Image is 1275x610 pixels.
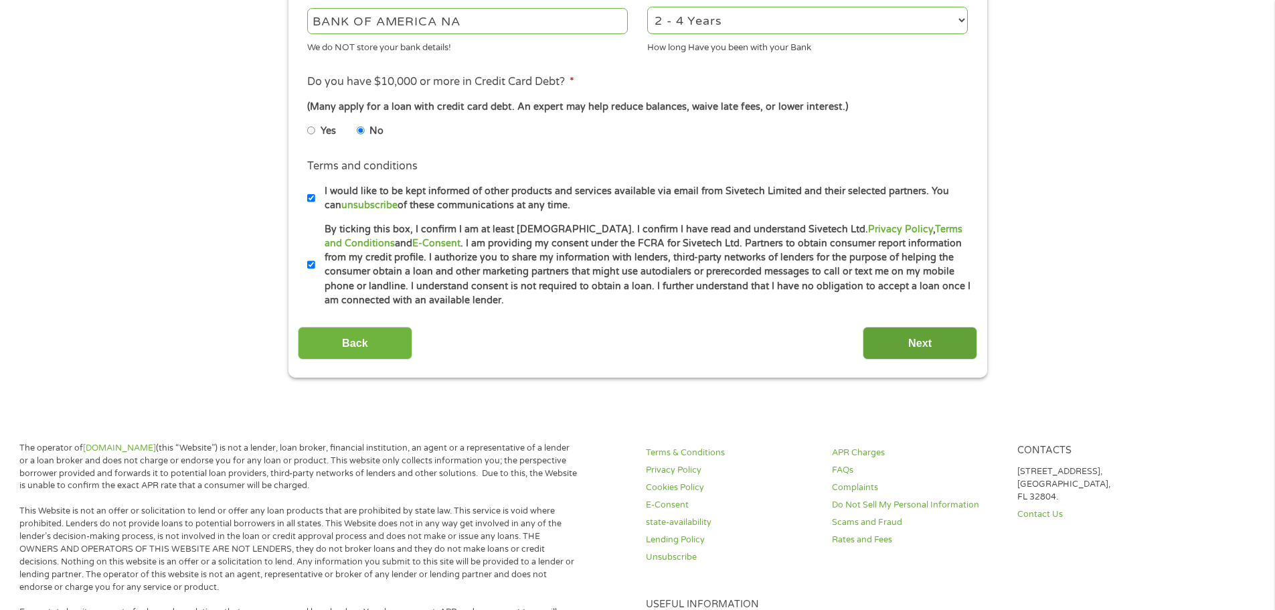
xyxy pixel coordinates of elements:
label: Yes [321,124,336,139]
div: (Many apply for a loan with credit card debt. An expert may help reduce balances, waive late fees... [307,100,967,115]
a: E-Consent [646,499,816,512]
a: Unsubscribe [646,551,816,564]
input: Back [298,327,412,360]
a: E-Consent [412,238,460,249]
div: We do NOT store your bank details! [307,36,628,54]
a: Rates and Fees [832,534,1002,546]
a: Terms and Conditions [325,224,962,249]
label: I would like to be kept informed of other products and services available via email from Sivetech... [315,184,972,213]
label: No [369,124,384,139]
label: Terms and conditions [307,159,418,173]
a: Privacy Policy [868,224,933,235]
a: Scams and Fraud [832,516,1002,529]
a: Contact Us [1017,508,1187,521]
p: This Website is not an offer or solicitation to lend or offer any loan products that are prohibit... [19,505,578,593]
a: Cookies Policy [646,481,816,494]
label: Do you have $10,000 or more in Credit Card Debt? [307,75,574,89]
a: Complaints [832,481,1002,494]
h4: Contacts [1017,445,1187,457]
a: Lending Policy [646,534,816,546]
a: [DOMAIN_NAME] [83,443,156,453]
a: unsubscribe [341,200,398,211]
a: state-availability [646,516,816,529]
p: [STREET_ADDRESS], [GEOGRAPHIC_DATA], FL 32804. [1017,465,1187,504]
a: FAQs [832,464,1002,477]
a: Do Not Sell My Personal Information [832,499,1002,512]
p: The operator of (this “Website”) is not a lender, loan broker, financial institution, an agent or... [19,442,578,493]
div: How long Have you been with your Bank [647,36,968,54]
a: Privacy Policy [646,464,816,477]
a: APR Charges [832,447,1002,459]
input: Next [863,327,977,360]
label: By ticking this box, I confirm I am at least [DEMOGRAPHIC_DATA]. I confirm I have read and unders... [315,222,972,308]
a: Terms & Conditions [646,447,816,459]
